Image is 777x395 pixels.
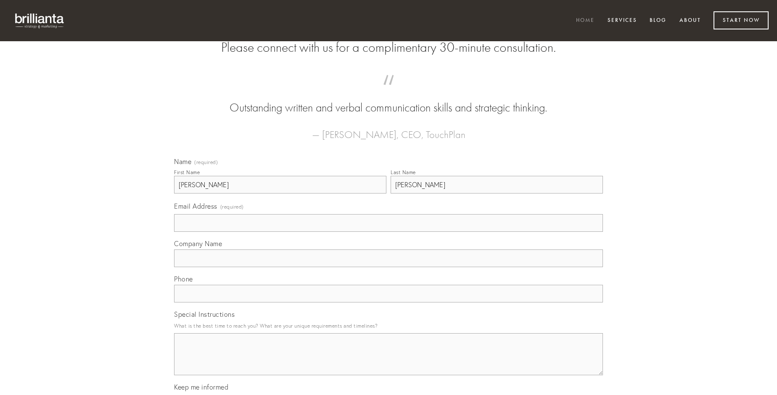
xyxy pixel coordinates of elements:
[714,11,769,29] a: Start Now
[194,160,218,165] span: (required)
[174,157,191,166] span: Name
[174,239,222,248] span: Company Name
[674,14,706,28] a: About
[602,14,642,28] a: Services
[188,83,589,116] blockquote: Outstanding written and verbal communication skills and strategic thinking.
[174,310,235,318] span: Special Instructions
[391,169,416,175] div: Last Name
[174,169,200,175] div: First Name
[571,14,600,28] a: Home
[188,83,589,100] span: “
[174,320,603,331] p: What is the best time to reach you? What are your unique requirements and timelines?
[8,8,71,33] img: brillianta - research, strategy, marketing
[174,40,603,56] h2: Please connect with us for a complimentary 30-minute consultation.
[220,201,244,212] span: (required)
[188,116,589,143] figcaption: — [PERSON_NAME], CEO, TouchPlan
[174,383,228,391] span: Keep me informed
[174,202,217,210] span: Email Address
[174,275,193,283] span: Phone
[644,14,672,28] a: Blog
